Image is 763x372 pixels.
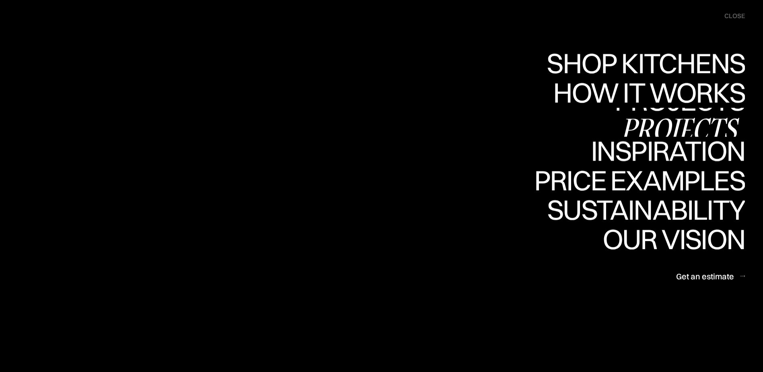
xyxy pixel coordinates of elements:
div: Price examples [534,166,745,194]
div: Our vision [596,225,745,253]
a: InspirationInspiration [580,137,745,166]
div: How it works [551,107,745,135]
div: How it works [551,79,745,107]
a: Price examplesPrice examples [534,166,745,196]
a: SustainabilitySustainability [540,196,745,225]
a: Shop KitchensShop Kitchens [543,49,745,79]
div: Projects [615,114,745,143]
div: menu [716,8,745,24]
a: Our visionOur vision [596,225,745,254]
a: How it worksHow it works [551,79,745,108]
div: Sustainability [540,224,745,252]
div: Shop Kitchens [543,77,745,105]
div: Get an estimate [676,271,734,281]
div: close [724,12,745,21]
div: Price examples [534,194,745,223]
a: ProjectsProjects [615,107,745,137]
div: Sustainability [540,196,745,224]
a: Get an estimate [676,266,745,286]
div: Shop Kitchens [543,49,745,77]
div: Inspiration [580,165,745,193]
div: Our vision [596,253,745,281]
div: Inspiration [580,137,745,165]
